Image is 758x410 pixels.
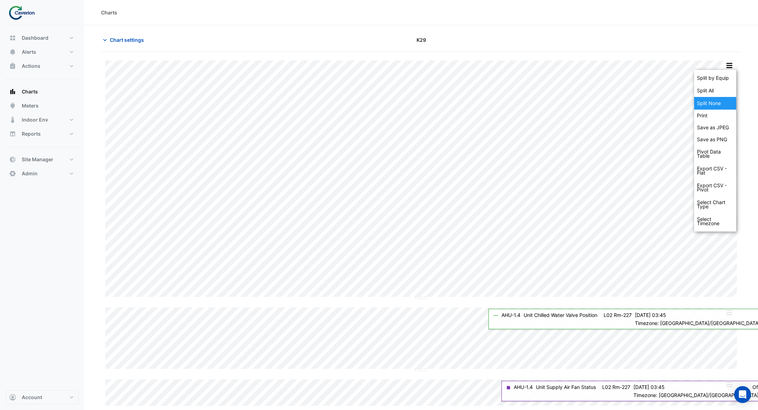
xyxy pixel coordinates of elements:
[6,127,79,141] button: Reports
[9,88,16,95] app-icon: Charts
[8,6,40,20] img: Company Logo
[417,36,426,44] span: K29
[22,156,53,163] span: Site Manager
[9,130,16,137] app-icon: Reports
[6,167,79,181] button: Admin
[6,59,79,73] button: Actions
[722,380,736,389] button: More Options
[22,116,48,123] span: Indoor Env
[694,179,736,196] div: Export CSV - Pivot
[101,9,117,16] div: Charts
[9,116,16,123] app-icon: Indoor Env
[6,113,79,127] button: Indoor Env
[22,34,48,41] span: Dashboard
[22,394,42,401] span: Account
[22,63,40,70] span: Actions
[694,72,736,84] div: Data series of the same equipment displayed on the same chart, except for binary data
[6,85,79,99] button: Charts
[6,99,79,113] button: Meters
[9,170,16,177] app-icon: Admin
[110,36,144,44] span: Chart settings
[9,34,16,41] app-icon: Dashboard
[734,386,751,403] div: Open Intercom Messenger
[101,34,148,46] button: Chart settings
[22,48,36,56] span: Alerts
[9,48,16,56] app-icon: Alerts
[9,63,16,70] app-icon: Actions
[22,130,41,137] span: Reports
[6,152,79,167] button: Site Manager
[722,61,736,70] button: More Options
[22,88,38,95] span: Charts
[694,134,736,145] div: Save as PNG
[6,31,79,45] button: Dashboard
[694,84,736,97] div: Each data series displayed its own chart, except alerts which are shown on top of non binary data...
[694,196,736,213] div: Select Chart Type
[694,110,736,122] div: Print
[694,97,736,110] div: All data series combined on a single larger chart
[6,390,79,404] button: Account
[694,122,736,134] div: Save as JPEG
[694,213,736,230] div: Select Timezone
[694,162,736,179] div: Export CSV - Flat
[9,156,16,163] app-icon: Site Manager
[22,102,39,109] span: Meters
[22,170,38,177] span: Admin
[694,145,736,162] div: Pivot Data Table
[9,102,16,109] app-icon: Meters
[6,45,79,59] button: Alerts
[722,308,736,317] button: More Options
